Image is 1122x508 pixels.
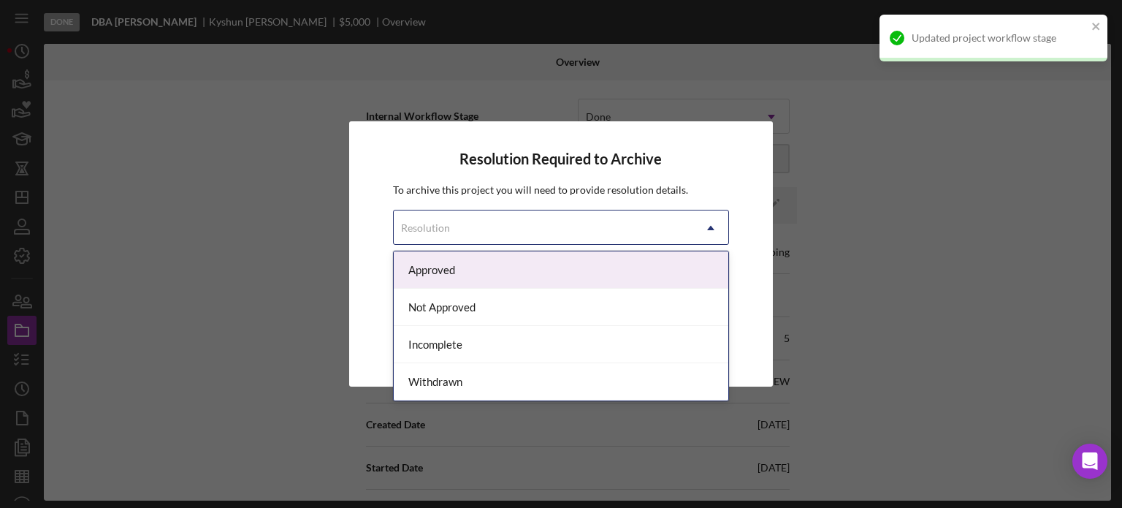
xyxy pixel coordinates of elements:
div: Resolution [401,222,450,234]
p: To archive this project you will need to provide resolution details. [393,182,730,198]
div: Not Approved [394,289,729,326]
h4: Resolution Required to Archive [393,151,730,167]
div: Updated project workflow stage [912,32,1087,44]
div: Incomplete [394,326,729,363]
div: Approved [394,251,729,289]
button: close [1091,20,1102,34]
div: Open Intercom Messenger [1072,444,1107,479]
div: Withdrawn [394,363,729,401]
